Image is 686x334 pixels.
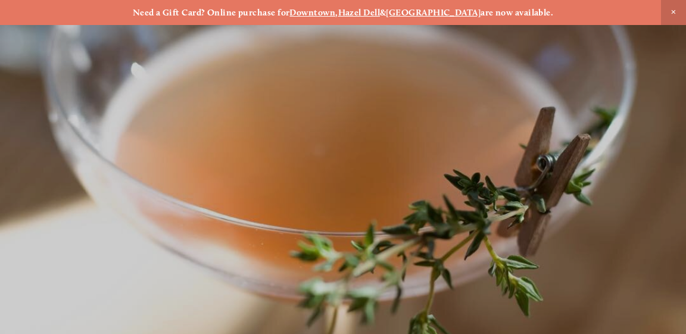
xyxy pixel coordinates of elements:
strong: Need a Gift Card? Online purchase for [133,7,290,18]
strong: & [380,7,386,18]
a: Hazel Dell [338,7,381,18]
strong: are now available. [481,7,553,18]
strong: , [335,7,338,18]
a: [GEOGRAPHIC_DATA] [386,7,481,18]
a: Downtown [289,7,335,18]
